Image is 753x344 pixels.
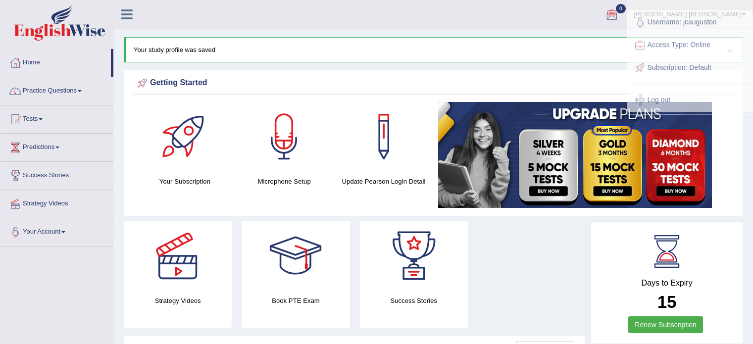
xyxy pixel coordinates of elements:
[124,295,232,306] h4: Strategy Videos
[0,190,113,215] a: Strategy Videos
[135,76,732,91] div: Getting Started
[438,102,712,208] img: small5.jpg
[628,107,752,130] a: Log out
[339,176,429,187] h4: Update Pearson Login Detail
[240,176,329,187] h4: Microphone Setup
[140,176,230,187] h4: Your Subscription
[616,4,626,13] span: 0
[657,292,677,311] b: 15
[628,75,752,98] a: Subscription: Default
[0,105,113,130] a: Tests
[242,295,350,306] h4: Book PTE Exam
[360,295,468,306] h4: Success Stories
[628,52,752,75] a: Access Type: Online
[0,77,113,102] a: Practice Questions
[602,279,732,288] h4: Days to Expiry
[628,316,703,333] a: Renew Subscription
[124,37,743,62] div: Your study profile was saved
[628,29,752,52] a: Username: jcaugustoo
[0,218,113,243] a: Your Account
[0,134,113,158] a: Predictions
[0,162,113,187] a: Success Stories
[0,49,111,74] a: Home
